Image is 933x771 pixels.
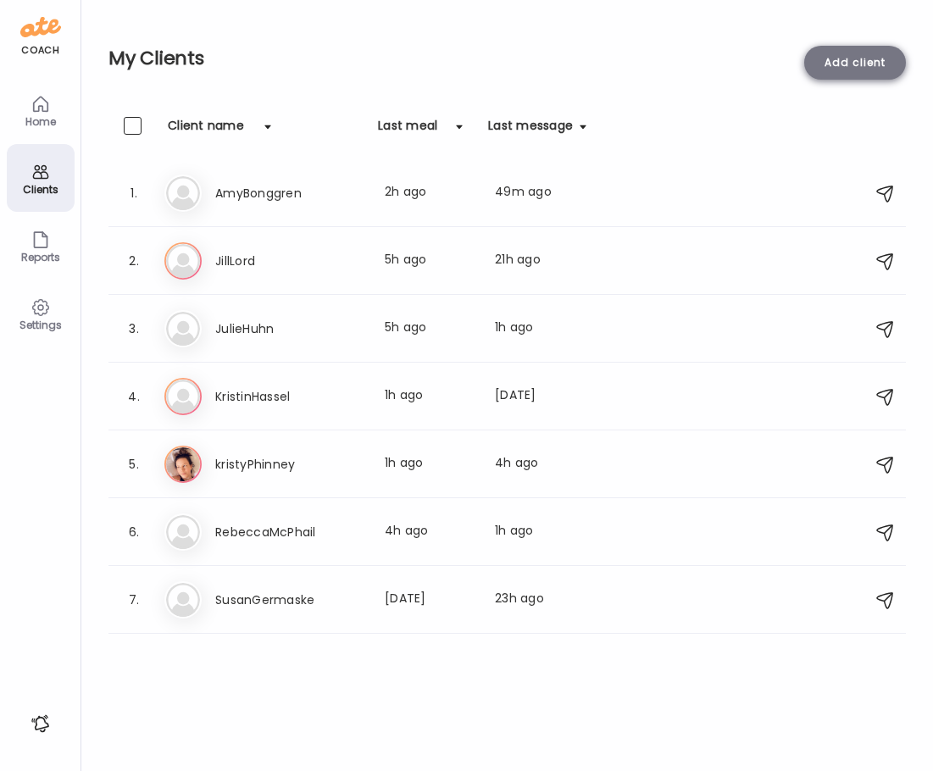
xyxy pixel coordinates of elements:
h3: kristyPhinney [215,454,364,474]
div: 3. [124,319,144,339]
div: 5h ago [385,251,475,271]
div: 23h ago [495,590,586,610]
div: 4h ago [385,522,475,542]
div: 5h ago [385,319,475,339]
div: Settings [10,319,71,330]
div: Home [10,116,71,127]
h2: My Clients [108,46,906,71]
div: Add client [804,46,906,80]
div: coach [21,43,59,58]
div: Last meal [378,117,437,144]
div: 4h ago [495,454,586,474]
h3: SusanGermaske [215,590,364,610]
h3: AmyBonggren [215,183,364,203]
div: 2h ago [385,183,475,203]
h3: JillLord [215,251,364,271]
div: 2. [124,251,144,271]
div: 1. [124,183,144,203]
div: Reports [10,252,71,263]
h3: KristinHassel [215,386,364,407]
div: 1h ago [385,386,475,407]
div: 6. [124,522,144,542]
div: 7. [124,590,144,610]
div: Clients [10,184,71,195]
h3: JulieHuhn [215,319,364,339]
div: Last message [488,117,573,144]
img: ate [20,14,61,41]
div: 1h ago [385,454,475,474]
div: 5. [124,454,144,474]
div: 49m ago [495,183,586,203]
div: 1h ago [495,319,586,339]
div: [DATE] [385,590,475,610]
div: [DATE] [495,386,586,407]
h3: RebeccaMcPhail [215,522,364,542]
div: 1h ago [495,522,586,542]
div: Client name [168,117,244,144]
div: 21h ago [495,251,586,271]
div: 4. [124,386,144,407]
